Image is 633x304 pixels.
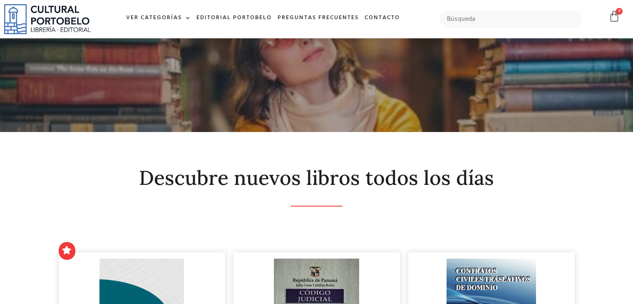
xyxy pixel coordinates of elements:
a: Contacto [362,9,403,27]
input: Búsqueda [440,10,583,28]
a: 0 [608,10,620,22]
a: Editorial Portobelo [194,9,275,27]
h2: Descubre nuevos libros todos los días [59,167,575,189]
a: Ver Categorías [123,9,194,27]
a: Preguntas frecuentes [275,9,362,27]
span: 0 [616,8,623,15]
